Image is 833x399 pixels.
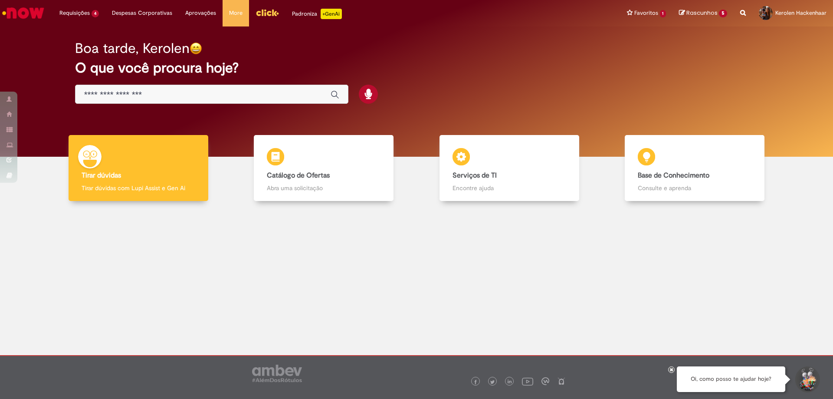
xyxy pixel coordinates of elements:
[686,9,718,17] span: Rascunhos
[719,10,727,17] span: 5
[321,9,342,19] p: +GenAi
[267,184,380,192] p: Abra uma solicitação
[558,377,565,385] img: logo_footer_naosei.png
[679,9,727,17] a: Rascunhos
[522,376,533,387] img: logo_footer_youtube.png
[46,135,231,201] a: Tirar dúvidas Tirar dúvidas com Lupi Assist e Gen Ai
[75,60,758,76] h2: O que você procura hoje?
[602,135,788,201] a: Base de Conhecimento Consulte e aprenda
[256,6,279,19] img: click_logo_yellow_360x200.png
[453,171,497,180] b: Serviços de TI
[92,10,99,17] span: 4
[677,366,785,392] div: Oi, como posso te ajudar hoje?
[508,379,512,385] img: logo_footer_linkedin.png
[252,365,302,382] img: logo_footer_ambev_rotulo_gray.png
[82,171,121,180] b: Tirar dúvidas
[490,380,495,384] img: logo_footer_twitter.png
[541,377,549,385] img: logo_footer_workplace.png
[292,9,342,19] div: Padroniza
[775,9,826,16] span: Kerolen Hackenhaar
[660,10,666,17] span: 1
[638,184,751,192] p: Consulte e aprenda
[229,9,243,17] span: More
[267,171,330,180] b: Catálogo de Ofertas
[82,184,195,192] p: Tirar dúvidas com Lupi Assist e Gen Ai
[1,4,46,22] img: ServiceNow
[185,9,216,17] span: Aprovações
[416,135,602,201] a: Serviços de TI Encontre ajuda
[231,135,417,201] a: Catálogo de Ofertas Abra uma solicitação
[638,171,709,180] b: Base de Conhecimento
[59,9,90,17] span: Requisições
[634,9,658,17] span: Favoritos
[473,380,478,384] img: logo_footer_facebook.png
[453,184,566,192] p: Encontre ajuda
[112,9,172,17] span: Despesas Corporativas
[190,42,202,55] img: happy-face.png
[794,366,820,392] button: Iniciar Conversa de Suporte
[75,41,190,56] h2: Boa tarde, Kerolen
